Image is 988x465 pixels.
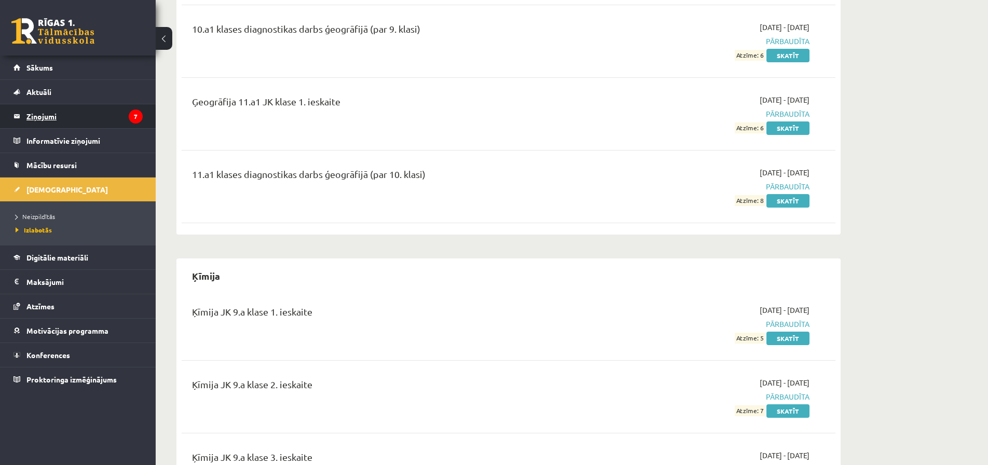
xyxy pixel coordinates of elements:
[13,270,143,294] a: Maksājumi
[766,404,809,418] a: Skatīt
[614,36,809,47] span: Pārbaudīta
[13,56,143,79] a: Sākums
[13,245,143,269] a: Digitālie materiāli
[129,110,143,124] i: 7
[13,177,143,201] a: [DEMOGRAPHIC_DATA]
[26,160,77,170] span: Mācību resursi
[16,225,145,235] a: Izlabotās
[614,319,809,330] span: Pārbaudīta
[760,305,809,316] span: [DATE] - [DATE]
[192,22,598,41] div: 10.a1 klases diagnostikas darbs ģeogrāfijā (par 9. klasi)
[766,49,809,62] a: Skatīt
[26,350,70,360] span: Konferences
[766,332,809,345] a: Skatīt
[26,253,88,262] span: Digitālie materiāli
[614,108,809,119] span: Pārbaudīta
[760,450,809,461] span: [DATE] - [DATE]
[26,129,143,153] legend: Informatīvie ziņojumi
[13,129,143,153] a: Informatīvie ziņojumi
[13,367,143,391] a: Proktoringa izmēģinājums
[735,333,765,344] span: Atzīme: 5
[766,194,809,208] a: Skatīt
[614,181,809,192] span: Pārbaudīta
[13,104,143,128] a: Ziņojumi7
[735,50,765,61] span: Atzīme: 6
[26,63,53,72] span: Sākums
[13,80,143,104] a: Aktuāli
[13,294,143,318] a: Atzīmes
[26,185,108,194] span: [DEMOGRAPHIC_DATA]
[26,87,51,97] span: Aktuāli
[614,391,809,402] span: Pārbaudīta
[26,104,143,128] legend: Ziņojumi
[766,121,809,135] a: Skatīt
[26,270,143,294] legend: Maksājumi
[760,22,809,33] span: [DATE] - [DATE]
[760,377,809,388] span: [DATE] - [DATE]
[16,212,55,221] span: Neizpildītās
[735,122,765,133] span: Atzīme: 6
[760,94,809,105] span: [DATE] - [DATE]
[182,264,230,288] h2: Ķīmija
[192,167,598,186] div: 11.a1 klases diagnostikas darbs ģeogrāfijā (par 10. klasi)
[16,226,52,234] span: Izlabotās
[26,375,117,384] span: Proktoringa izmēģinājums
[26,302,54,311] span: Atzīmes
[13,319,143,343] a: Motivācijas programma
[760,167,809,178] span: [DATE] - [DATE]
[13,153,143,177] a: Mācību resursi
[192,94,598,114] div: Ģeogrāfija 11.a1 JK klase 1. ieskaite
[16,212,145,221] a: Neizpildītās
[735,195,765,206] span: Atzīme: 8
[735,405,765,416] span: Atzīme: 7
[13,343,143,367] a: Konferences
[26,326,108,335] span: Motivācijas programma
[192,305,598,324] div: Ķīmija JK 9.a klase 1. ieskaite
[11,18,94,44] a: Rīgas 1. Tālmācības vidusskola
[192,377,598,396] div: Ķīmija JK 9.a klase 2. ieskaite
